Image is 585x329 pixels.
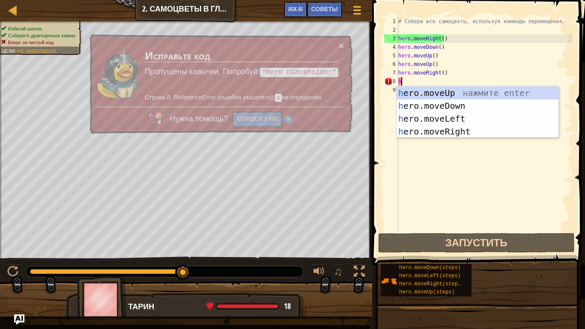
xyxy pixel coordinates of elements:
[288,5,303,13] span: Ask AI
[399,273,461,279] span: hero.moveLeft(steps)
[1,32,76,39] li: Соберите драгоценные камни.
[384,86,398,94] div: 9
[384,34,398,43] div: 3
[334,265,342,278] span: ♫
[399,281,464,287] span: hero.moveRight(steps)
[351,264,368,281] button: Переключить полноэкранный режим
[384,77,398,86] div: 8
[275,94,282,102] code: h
[381,273,397,289] img: portrait.png
[8,39,55,45] span: Бонус за чистый код.
[284,2,307,18] button: Ask AI
[145,50,338,62] h3: Исправьте код
[1,25,76,32] li: Избегай шипов.
[378,233,575,253] button: Запустить
[4,264,21,281] button: Ctrl + P: Pause
[384,43,398,51] div: 4
[346,2,368,22] button: Показать меню игры
[1,39,76,46] li: Бонус за чистый код.
[339,41,344,50] button: ×
[128,301,297,312] div: Тарин
[332,264,346,281] button: ♫
[384,26,398,34] div: 2
[399,289,455,295] span: hero.moveUp(steps)
[399,265,461,271] span: hero.moveDown(steps)
[384,69,398,77] div: 7
[170,115,230,123] span: Нужна помощь?
[310,264,328,281] button: Регулировать громкость
[284,115,292,124] img: Hint
[148,112,165,127] img: AI
[97,48,140,100] img: duck_usara.png
[311,5,338,13] span: Советы
[14,314,24,325] button: Ask AI
[260,68,338,77] code: "Hero Placeholder"
[384,60,398,69] div: 6
[18,48,56,54] span: Не завершено
[77,276,127,323] img: thang_avatar_frame.png
[384,51,398,60] div: 5
[8,26,43,31] span: Избегай шипов.
[384,17,398,26] div: 1
[15,48,18,54] span: :
[145,93,338,102] p: Строка 8: ReferenceError (ошибка указателя): не определён.
[8,33,77,38] span: Соберите драгоценные камни.
[206,302,291,310] div: health: 18 / 18
[284,301,291,311] span: 18
[233,111,282,127] button: Спроси у ИИ
[145,66,338,78] p: Пропущены кавычки. Попробуй:
[1,48,15,54] span: Цели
